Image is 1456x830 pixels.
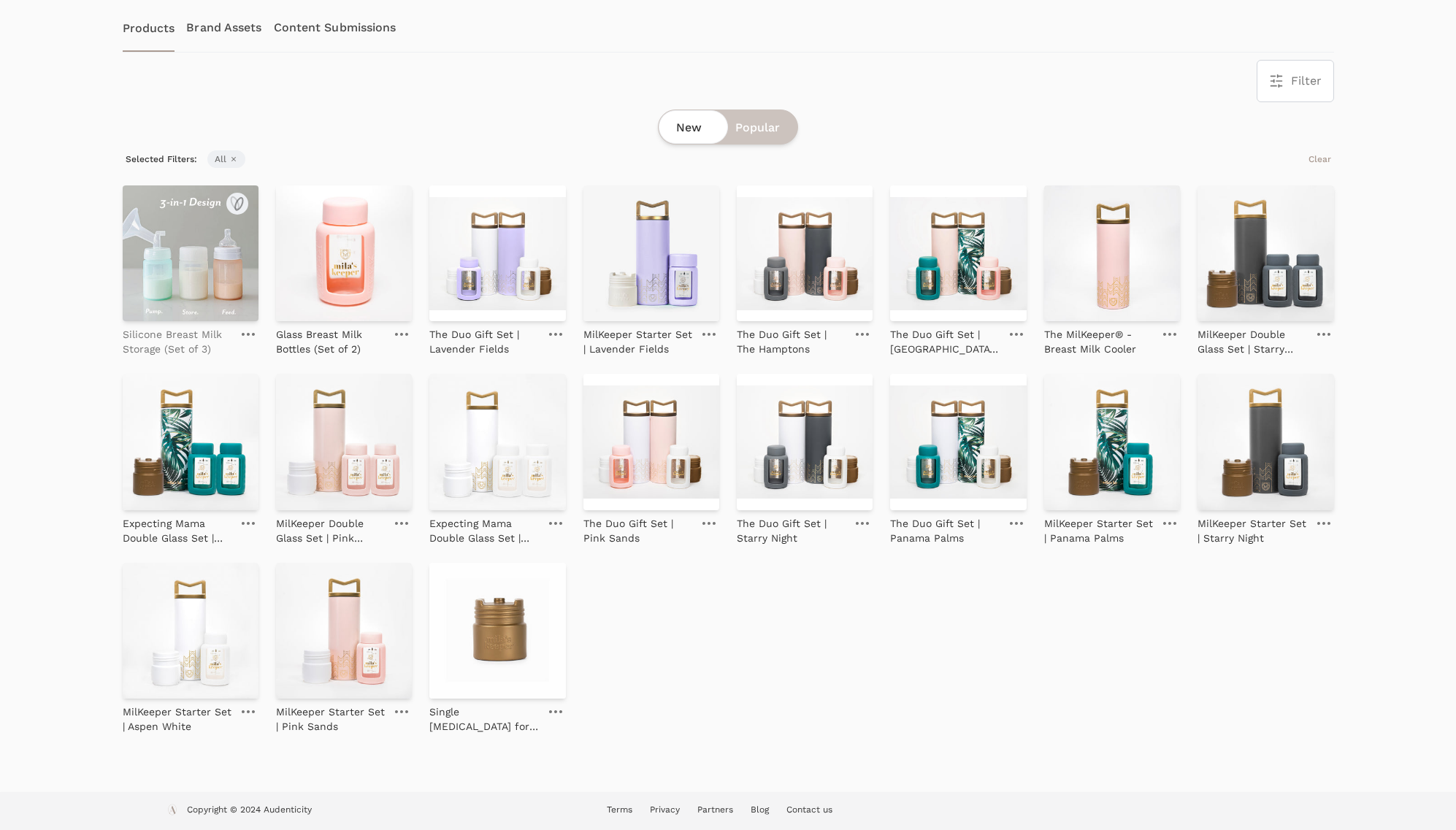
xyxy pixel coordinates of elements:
[697,804,733,815] a: Partners
[123,699,232,734] a: MilKeeper Starter Set | Aspen White
[1257,61,1333,101] button: Filter
[276,704,386,734] p: MilKeeper Starter Set | Pink Sands
[1306,150,1334,168] button: Clear
[1044,516,1154,545] p: MilKeeper Starter Set | Panama Palms
[890,510,1000,545] a: The Duo Gift Set | Panama Palms
[186,4,261,52] a: Brand Assets
[583,374,719,510] img: The Duo Gift Set | Pink Sands
[737,374,873,510] img: The Duo Gift Set | Starry Night
[583,185,719,321] img: MilKeeper Starter Set | Lavender Fields
[890,374,1026,510] img: The Duo Gift Set | Panama Palms
[1291,72,1322,90] span: Filter
[890,321,1000,356] a: The Duo Gift Set | [GEOGRAPHIC_DATA][US_STATE]
[276,185,412,321] img: Glass Breast Milk Bottles (Set of 2)
[276,321,386,356] a: Glass Breast Milk Bottles (Set of 2)
[1198,516,1307,545] p: MilKeeper Starter Set | Starry Night
[429,321,539,356] a: The Duo Gift Set | Lavender Fields
[737,510,846,545] a: The Duo Gift Set | Starry Night
[429,516,539,545] p: Expecting Mama Double Glass Set | Aspen White
[786,804,832,815] a: Contact us
[276,516,386,545] p: MilKeeper Double Glass Set | Pink Sands
[1198,327,1307,356] p: MilKeeper Double Glass Set | Starry Night
[123,321,232,356] a: Silicone Breast Milk Storage (Set of 3)
[123,510,232,545] a: Expecting Mama Double Glass Set | Panama Palms
[123,374,258,510] img: Expecting Mama Double Glass Set | Panama Palms
[607,804,632,815] a: Terms
[751,804,769,815] a: Blog
[1198,510,1307,545] a: MilKeeper Starter Set | Starry Night
[1044,374,1180,510] img: MilKeeper Starter Set | Panama Palms
[890,516,1000,545] p: The Duo Gift Set | Panama Palms
[429,510,539,545] a: Expecting Mama Double Glass Set | Aspen White
[429,185,565,321] img: The Duo Gift Set | Lavender Fields
[274,4,396,52] a: Content Submissions
[276,563,412,699] img: MilKeeper Starter Set | Pink Sands
[890,327,1000,356] p: The Duo Gift Set | [GEOGRAPHIC_DATA][US_STATE]
[123,704,232,734] p: MilKeeper Starter Set | Aspen White
[429,563,565,699] img: Single Ice Pack for Breast Milk in Gold
[123,327,232,356] p: Silicone Breast Milk Storage (Set of 3)
[1044,321,1154,356] a: The MilKeeper® - Breast Milk Cooler
[650,804,680,815] a: Privacy
[1198,374,1333,510] img: MilKeeper Starter Set | Starry Night
[1044,327,1154,356] p: The MilKeeper® - Breast Milk Cooler
[123,150,200,168] span: Selected Filters:
[737,321,846,356] a: The Duo Gift Set | The Hamptons
[123,185,258,321] img: Silicone Breast Milk Storage (Set of 3)
[207,150,245,168] span: All
[429,704,539,734] p: Single [MEDICAL_DATA] for Breast Milk in Gold
[737,516,846,545] p: The Duo Gift Set | Starry Night
[429,699,539,734] a: Single [MEDICAL_DATA] for Breast Milk in Gold
[1198,185,1333,321] img: MilKeeper Double Glass Set | Starry Night
[1044,510,1154,545] a: MilKeeper Starter Set | Panama Palms
[276,327,386,356] p: Glass Breast Milk Bottles (Set of 2)
[276,699,386,734] a: MilKeeper Starter Set | Pink Sands
[123,563,258,699] img: MilKeeper Starter Set | Aspen White
[1198,321,1307,356] a: MilKeeper Double Glass Set | Starry Night
[676,119,702,137] span: New
[123,516,232,545] p: Expecting Mama Double Glass Set | Panama Palms
[276,374,412,510] img: MilKeeper Double Glass Set | Pink Sands
[583,327,693,356] p: MilKeeper Starter Set | Lavender Fields
[737,327,846,356] p: The Duo Gift Set | The Hamptons
[737,185,873,321] img: The Duo Gift Set | The Hamptons
[890,185,1026,321] img: The Duo Gift Set | Hotel California
[429,327,539,356] p: The Duo Gift Set | Lavender Fields
[276,510,386,545] a: MilKeeper Double Glass Set | Pink Sands
[583,321,693,356] a: MilKeeper Starter Set | Lavender Fields
[187,804,312,818] p: Copyright © 2024 Audenticity
[583,510,693,545] a: The Duo Gift Set | Pink Sands
[1044,185,1180,321] img: The MilKeeper® - Breast Milk Cooler
[735,119,780,137] span: Popular
[583,516,693,545] p: The Duo Gift Set | Pink Sands
[429,374,565,510] img: Expecting Mama Double Glass Set | Aspen White
[123,4,175,52] a: Products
